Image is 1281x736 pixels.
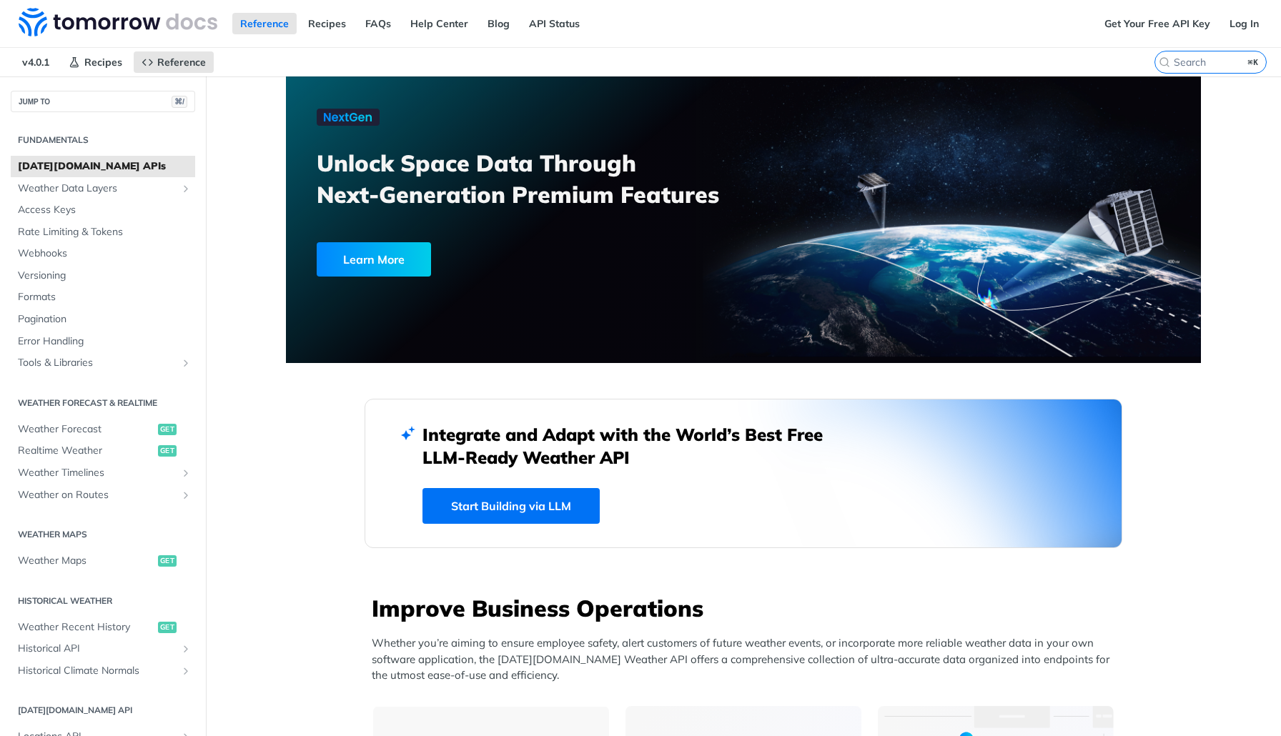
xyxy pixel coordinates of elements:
[157,56,206,69] span: Reference
[521,13,588,34] a: API Status
[11,156,195,177] a: [DATE][DOMAIN_NAME] APIs
[317,242,431,277] div: Learn More
[11,462,195,484] a: Weather TimelinesShow subpages for Weather Timelines
[180,357,192,369] button: Show subpages for Tools & Libraries
[18,334,192,349] span: Error Handling
[11,617,195,638] a: Weather Recent Historyget
[18,620,154,635] span: Weather Recent History
[18,181,177,196] span: Weather Data Layers
[11,704,195,717] h2: [DATE][DOMAIN_NAME] API
[300,13,354,34] a: Recipes
[84,56,122,69] span: Recipes
[422,488,600,524] a: Start Building via LLM
[18,247,192,261] span: Webhooks
[11,287,195,308] a: Formats
[402,13,476,34] a: Help Center
[158,445,177,457] span: get
[11,91,195,112] button: JUMP TO⌘/
[11,178,195,199] a: Weather Data LayersShow subpages for Weather Data Layers
[18,554,154,568] span: Weather Maps
[18,225,192,239] span: Rate Limiting & Tokens
[11,352,195,374] a: Tools & LibrariesShow subpages for Tools & Libraries
[11,331,195,352] a: Error Handling
[372,635,1122,684] p: Whether you’re aiming to ensure employee safety, alert customers of future weather events, or inc...
[1222,13,1267,34] a: Log In
[11,265,195,287] a: Versioning
[172,96,187,108] span: ⌘/
[1097,13,1218,34] a: Get Your Free API Key
[158,424,177,435] span: get
[11,595,195,607] h2: Historical Weather
[357,13,399,34] a: FAQs
[1245,55,1262,69] kbd: ⌘K
[11,199,195,221] a: Access Keys
[18,159,192,174] span: [DATE][DOMAIN_NAME] APIs
[18,422,154,437] span: Weather Forecast
[61,51,130,73] a: Recipes
[18,444,154,458] span: Realtime Weather
[11,660,195,682] a: Historical Climate NormalsShow subpages for Historical Climate Normals
[11,397,195,409] h2: Weather Forecast & realtime
[158,555,177,567] span: get
[134,51,214,73] a: Reference
[11,243,195,264] a: Webhooks
[480,13,518,34] a: Blog
[180,665,192,677] button: Show subpages for Historical Climate Normals
[372,592,1122,624] h3: Improve Business Operations
[18,488,177,502] span: Weather on Routes
[11,134,195,146] h2: Fundamentals
[422,423,844,469] h2: Integrate and Adapt with the World’s Best Free LLM-Ready Weather API
[18,664,177,678] span: Historical Climate Normals
[11,550,195,572] a: Weather Mapsget
[18,466,177,480] span: Weather Timelines
[11,419,195,440] a: Weather Forecastget
[11,638,195,660] a: Historical APIShow subpages for Historical API
[11,528,195,541] h2: Weather Maps
[11,440,195,462] a: Realtime Weatherget
[158,622,177,633] span: get
[11,484,195,506] a: Weather on RoutesShow subpages for Weather on Routes
[180,643,192,655] button: Show subpages for Historical API
[18,356,177,370] span: Tools & Libraries
[19,8,217,36] img: Tomorrow.io Weather API Docs
[18,642,177,656] span: Historical API
[14,51,57,73] span: v4.0.1
[11,222,195,243] a: Rate Limiting & Tokens
[317,242,671,277] a: Learn More
[11,309,195,330] a: Pagination
[232,13,297,34] a: Reference
[317,109,380,126] img: NextGen
[18,269,192,283] span: Versioning
[18,203,192,217] span: Access Keys
[180,467,192,479] button: Show subpages for Weather Timelines
[317,147,759,210] h3: Unlock Space Data Through Next-Generation Premium Features
[18,290,192,304] span: Formats
[180,489,192,501] button: Show subpages for Weather on Routes
[180,183,192,194] button: Show subpages for Weather Data Layers
[1159,56,1170,68] svg: Search
[18,312,192,327] span: Pagination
